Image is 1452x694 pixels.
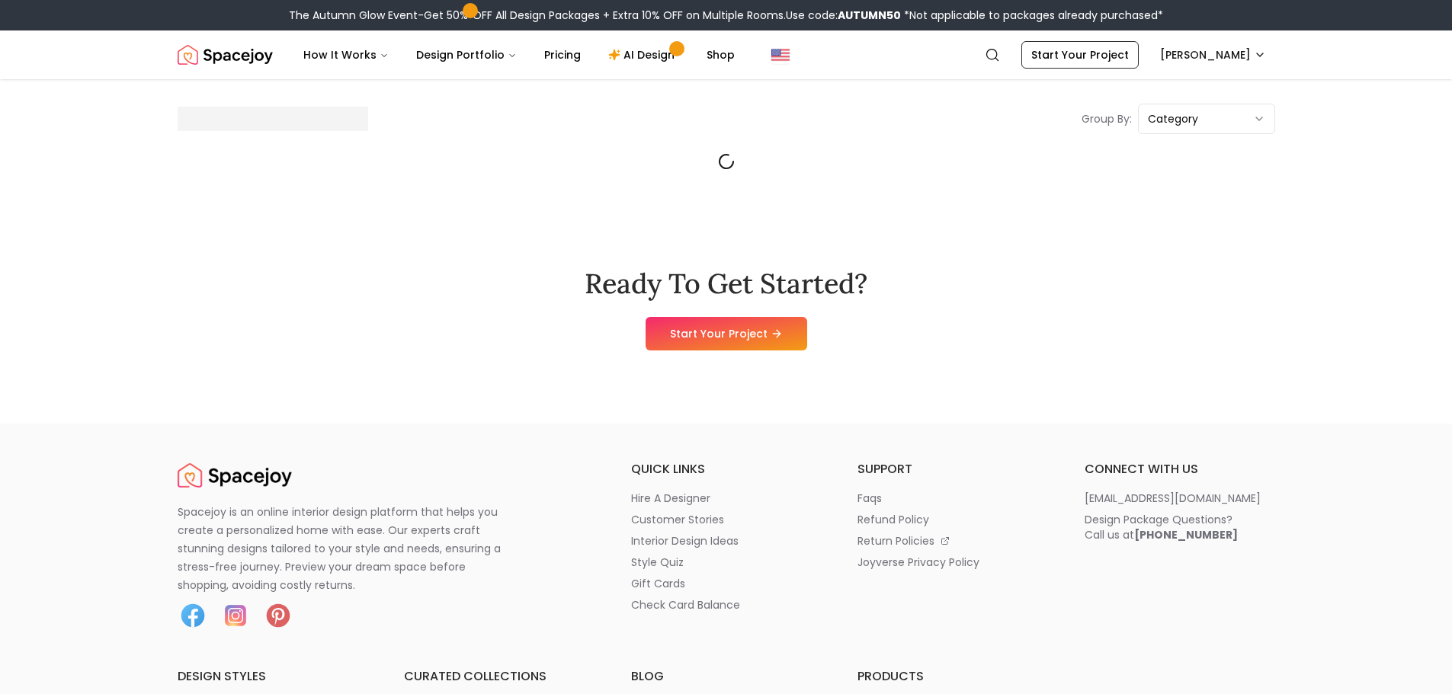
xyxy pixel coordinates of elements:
a: interior design ideas [631,533,822,548]
p: return policies [857,533,934,548]
p: gift cards [631,576,685,591]
a: joyverse privacy policy [857,555,1048,570]
nav: Main [291,40,747,70]
a: [EMAIL_ADDRESS][DOMAIN_NAME] [1085,491,1275,506]
img: Facebook icon [178,600,208,631]
p: hire a designer [631,491,710,506]
b: [PHONE_NUMBER] [1134,527,1238,542]
h6: design styles [178,667,368,686]
a: hire a designer [631,491,822,506]
p: customer stories [631,512,724,527]
a: check card balance [631,597,822,612]
h6: products [857,667,1048,686]
a: Pricing [532,40,593,70]
a: Design Package Questions?Call us at[PHONE_NUMBER] [1085,512,1275,542]
p: style quiz [631,555,684,570]
a: faqs [857,491,1048,506]
a: Spacejoy [178,460,292,491]
a: Start Your Project [646,317,807,350]
h2: Ready To Get Started? [585,268,867,299]
img: Spacejoy Logo [178,40,273,70]
img: United States [771,46,790,64]
span: Use code: [786,8,901,23]
p: check card balance [631,597,740,612]
span: *Not applicable to packages already purchased* [901,8,1163,23]
img: Pinterest icon [263,600,293,631]
h6: curated collections [404,667,595,686]
h6: support [857,460,1048,478]
a: AI Design [596,40,691,70]
button: [PERSON_NAME] [1151,41,1275,69]
a: refund policy [857,512,1048,527]
p: Group By: [1082,111,1132,126]
p: interior design ideas [631,533,739,548]
button: How It Works [291,40,401,70]
div: Design Package Questions? Call us at [1085,512,1238,542]
h6: connect with us [1085,460,1275,478]
a: Spacejoy [178,40,273,70]
a: gift cards [631,576,822,591]
a: Start Your Project [1021,41,1139,69]
p: joyverse privacy policy [857,555,979,570]
a: customer stories [631,512,822,527]
h6: blog [631,667,822,686]
p: [EMAIL_ADDRESS][DOMAIN_NAME] [1085,491,1261,506]
p: refund policy [857,512,929,527]
a: return policies [857,533,1048,548]
p: Spacejoy is an online interior design platform that helps you create a personalized home with eas... [178,503,519,594]
b: AUTUMN50 [838,8,901,23]
h6: quick links [631,460,822,478]
nav: Global [178,30,1275,79]
button: Design Portfolio [404,40,529,70]
img: Spacejoy Logo [178,460,292,491]
a: style quiz [631,555,822,570]
a: Shop [694,40,747,70]
img: Instagram icon [220,600,251,631]
p: faqs [857,491,882,506]
div: The Autumn Glow Event-Get 50% OFF All Design Packages + Extra 10% OFF on Multiple Rooms. [289,8,1163,23]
